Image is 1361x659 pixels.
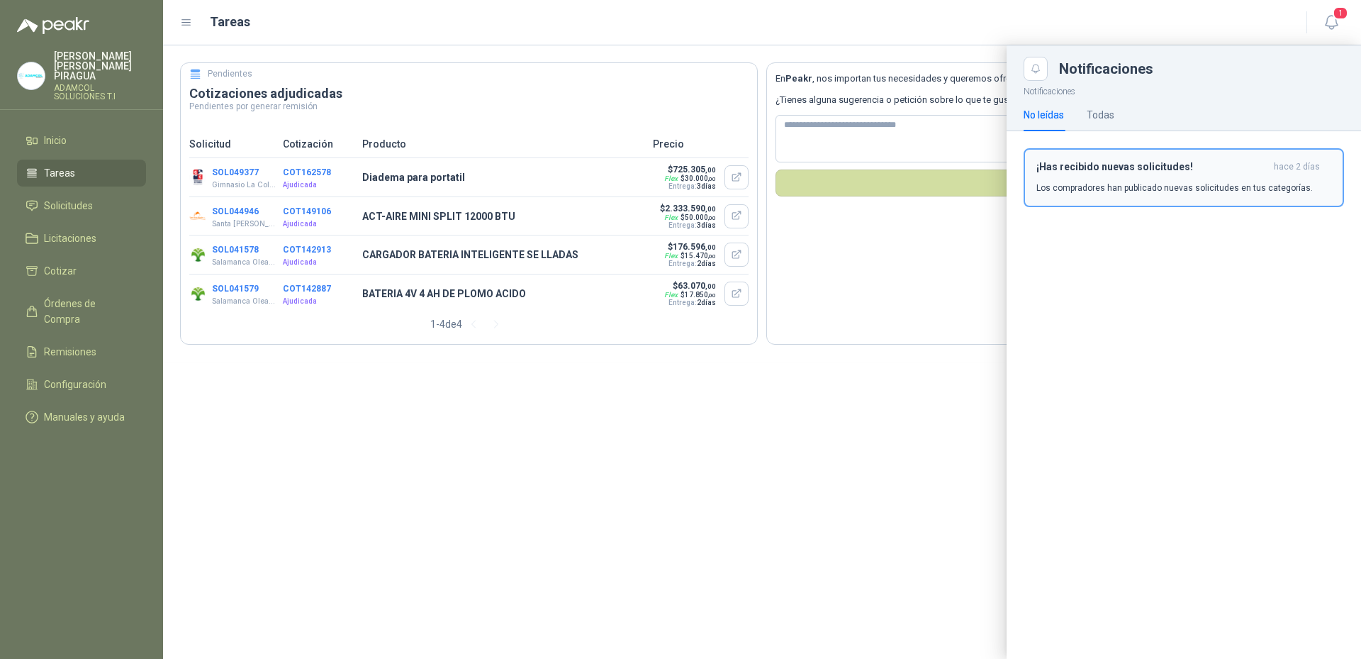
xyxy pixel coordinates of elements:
p: ADAMCOL SOLUCIONES T.I [54,84,146,101]
a: Cotizar [17,257,146,284]
button: Close [1024,57,1048,81]
div: Todas [1087,107,1114,123]
span: Tareas [44,165,75,181]
a: Tareas [17,160,146,187]
span: hace 2 días [1274,161,1320,173]
span: Inicio [44,133,67,148]
a: Licitaciones [17,225,146,252]
a: Órdenes de Compra [17,290,146,333]
h3: ¡Has recibido nuevas solicitudes! [1036,161,1268,173]
p: [PERSON_NAME] [PERSON_NAME] PIRAGUA [54,51,146,81]
div: Notificaciones [1059,62,1344,76]
img: Logo peakr [17,17,89,34]
a: Remisiones [17,338,146,365]
p: Los compradores han publicado nuevas solicitudes en tus categorías. [1036,182,1313,194]
div: No leídas [1024,107,1064,123]
span: Órdenes de Compra [44,296,133,327]
img: Company Logo [18,62,45,89]
span: Configuración [44,377,106,392]
button: ¡Has recibido nuevas solicitudes!hace 2 días Los compradores han publicado nuevas solicitudes en ... [1024,148,1344,207]
span: Solicitudes [44,198,93,214]
p: Notificaciones [1007,81,1361,99]
a: Solicitudes [17,192,146,219]
span: Manuales y ayuda [44,409,125,425]
span: Cotizar [44,263,77,279]
h1: Tareas [210,12,250,32]
a: Manuales y ayuda [17,404,146,431]
a: Inicio [17,127,146,154]
a: Configuración [17,371,146,398]
span: 1 [1333,6,1348,20]
button: 1 [1318,10,1344,35]
span: Licitaciones [44,231,96,246]
span: Remisiones [44,344,96,360]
